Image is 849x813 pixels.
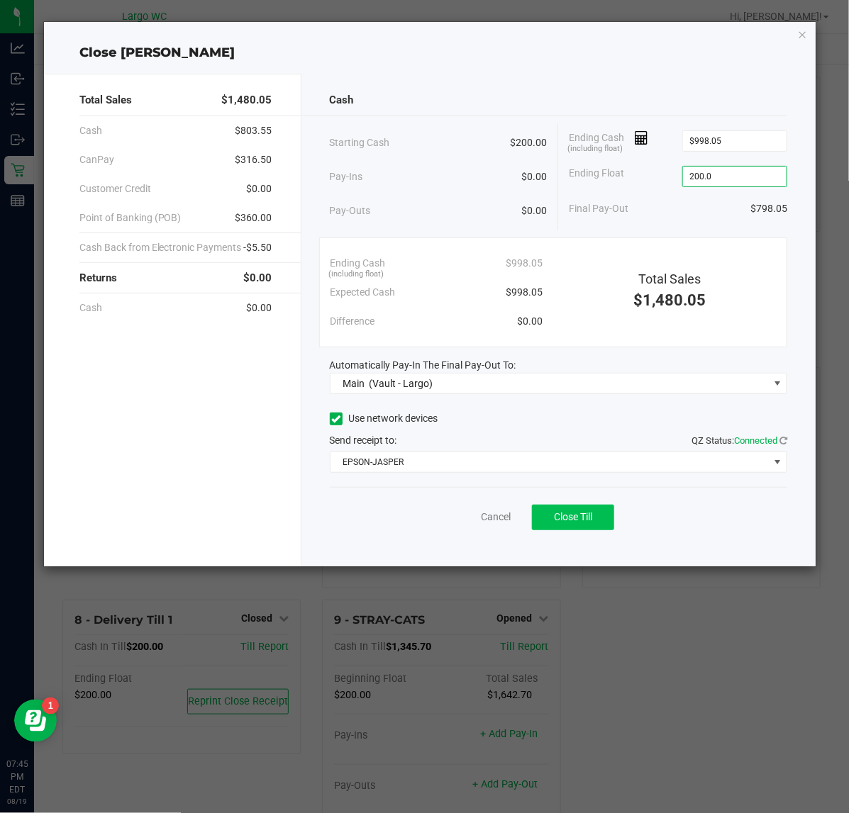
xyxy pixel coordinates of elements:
[247,181,272,196] span: $0.00
[330,359,516,371] span: Automatically Pay-In The Final Pay-Out To:
[329,269,384,281] span: (including float)
[79,301,102,315] span: Cash
[79,240,242,255] span: Cash Back from Electronic Payments
[222,92,272,108] span: $1,480.05
[331,314,375,329] span: Difference
[506,256,543,271] span: $998.05
[343,378,365,389] span: Main
[750,201,787,216] span: $798.05
[235,211,272,225] span: $360.00
[330,411,438,426] label: Use network devices
[634,291,706,309] span: $1,480.05
[521,169,547,184] span: $0.00
[330,135,390,150] span: Starting Cash
[331,256,386,271] span: Ending Cash
[734,435,777,446] span: Connected
[521,203,547,218] span: $0.00
[79,152,114,167] span: CanPay
[14,700,57,742] iframe: Resource center
[79,263,272,293] div: Returns
[331,452,770,472] span: EPSON-JASPER
[79,123,102,138] span: Cash
[42,697,59,714] iframe: Resource center unread badge
[569,201,628,216] span: Final Pay-Out
[532,505,614,530] button: Close Till
[517,314,543,329] span: $0.00
[481,510,511,525] a: Cancel
[330,169,363,184] span: Pay-Ins
[330,434,397,446] span: Send receipt to:
[244,270,272,286] span: $0.00
[79,181,151,196] span: Customer Credit
[692,435,787,446] span: QZ Status:
[506,285,543,300] span: $998.05
[569,130,648,152] span: Ending Cash
[79,92,132,108] span: Total Sales
[369,378,433,389] span: (Vault - Largo)
[569,166,624,187] span: Ending Float
[330,92,354,108] span: Cash
[331,285,396,300] span: Expected Cash
[235,152,272,167] span: $316.50
[44,43,816,62] div: Close [PERSON_NAME]
[554,511,592,522] span: Close Till
[244,240,272,255] span: -$5.50
[247,301,272,315] span: $0.00
[639,271,701,286] span: Total Sales
[330,203,371,218] span: Pay-Outs
[235,123,272,138] span: $803.55
[79,211,182,225] span: Point of Banking (POB)
[510,135,547,150] span: $200.00
[567,143,623,155] span: (including float)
